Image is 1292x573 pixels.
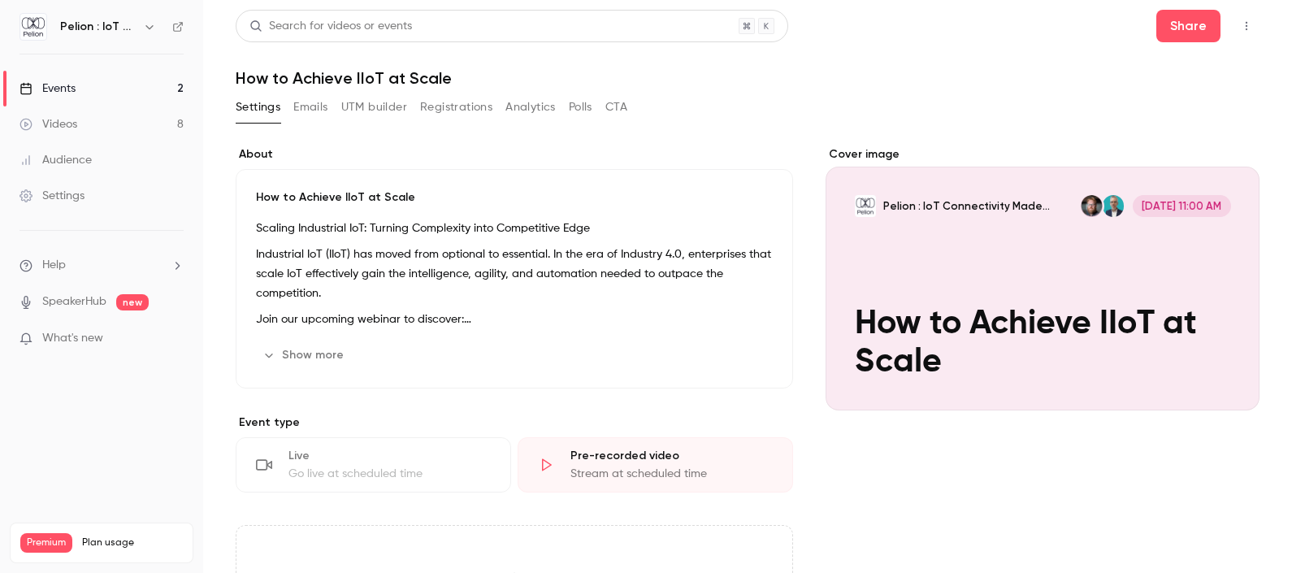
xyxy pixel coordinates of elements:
[82,536,183,549] span: Plan usage
[293,94,327,120] button: Emails
[341,94,407,120] button: UTM builder
[164,332,184,346] iframe: Noticeable Trigger
[256,310,773,329] p: Join our upcoming webinar to discover:
[20,188,85,204] div: Settings
[60,19,137,35] h6: Pelion : IoT Connectivity Made Effortless
[249,18,412,35] div: Search for videos or events
[288,466,491,482] div: Go live at scheduled time
[42,330,103,347] span: What's new
[20,533,72,553] span: Premium
[288,448,491,464] div: Live
[20,80,76,97] div: Events
[569,94,592,120] button: Polls
[826,146,1259,410] section: Cover image
[236,415,793,431] p: Event type
[236,146,793,163] label: About
[570,448,773,464] div: Pre-recorded video
[42,257,66,274] span: Help
[256,342,353,368] button: Show more
[20,116,77,132] div: Videos
[518,437,793,493] div: Pre-recorded videoStream at scheduled time
[116,294,149,310] span: new
[236,68,1259,88] h1: How to Achieve IIoT at Scale
[42,293,106,310] a: SpeakerHub
[570,466,773,482] div: Stream at scheduled time
[256,189,773,206] p: How to Achieve IIoT at Scale
[20,257,184,274] li: help-dropdown-opener
[236,94,280,120] button: Settings
[256,219,773,238] p: Scaling Industrial IoT: Turning Complexity into Competitive Edge
[505,94,556,120] button: Analytics
[605,94,627,120] button: CTA
[420,94,492,120] button: Registrations
[20,14,46,40] img: Pelion : IoT Connectivity Made Effortless
[1156,10,1220,42] button: Share
[236,437,511,493] div: LiveGo live at scheduled time
[256,245,773,303] p: Industrial IoT (IIoT) has moved from optional to essential. In the era of Industry 4.0, enterpris...
[20,152,92,168] div: Audience
[826,146,1259,163] label: Cover image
